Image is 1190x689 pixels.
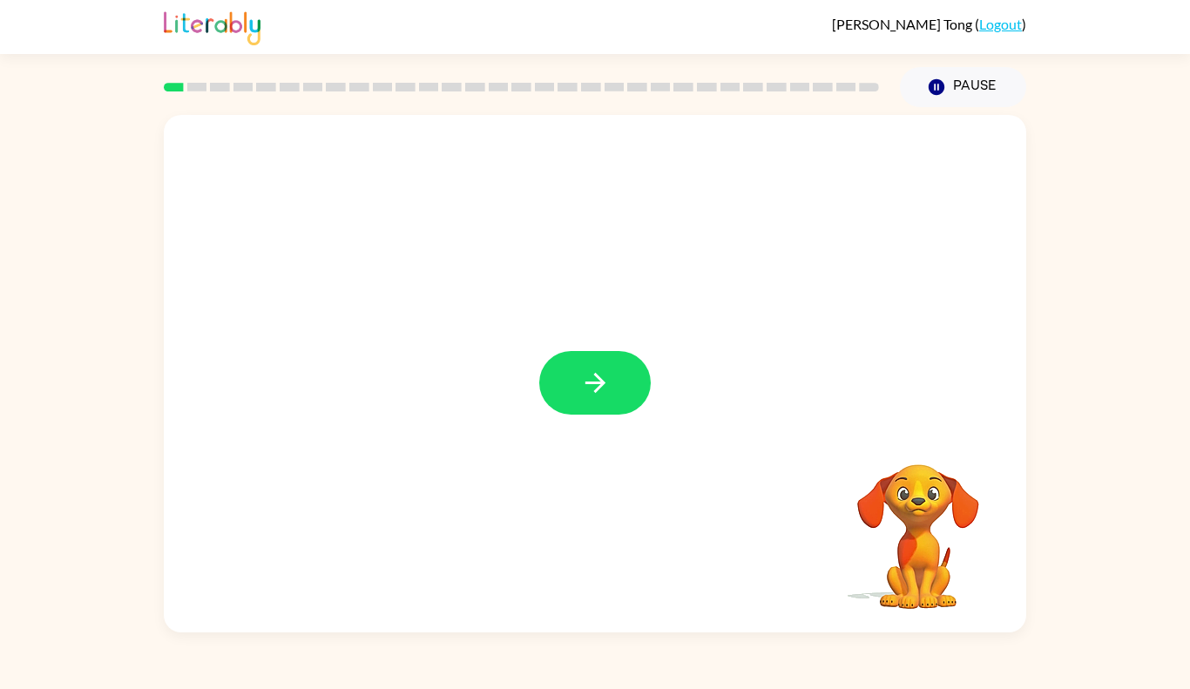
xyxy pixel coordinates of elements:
img: Literably [164,7,260,45]
button: Pause [900,67,1026,107]
a: Logout [979,16,1022,32]
div: ( ) [832,16,1026,32]
span: [PERSON_NAME] Tong [832,16,975,32]
video: Your browser must support playing .mp4 files to use Literably. Please try using another browser. [831,437,1005,611]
